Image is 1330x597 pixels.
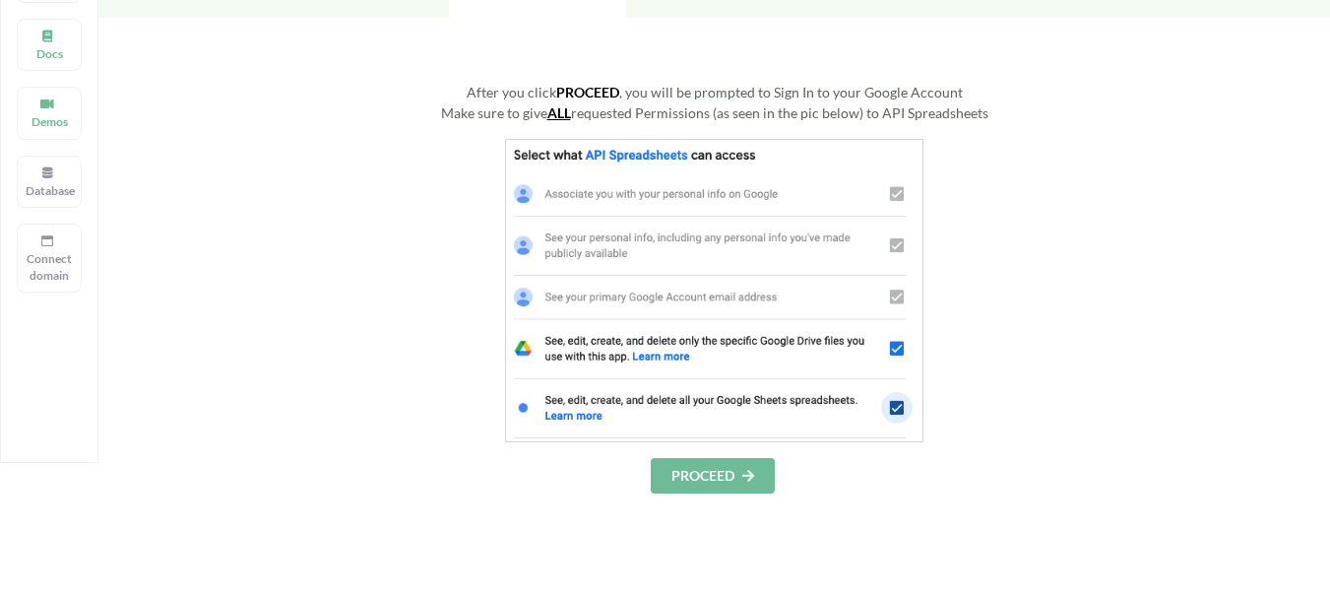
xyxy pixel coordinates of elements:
[26,113,73,130] p: Demos
[651,458,775,494] button: PROCEED
[295,82,1133,102] div: After you click , you will be prompted to Sign In to your Google Account
[505,139,924,442] img: GoogleSheetsPermissions
[26,45,73,62] p: Docs
[26,182,73,199] p: Database
[295,102,1133,123] div: Make sure to give requested Permissions (as seen in the pic below) to API Spreadsheets
[547,104,571,121] u: ALL
[556,84,619,100] b: PROCEED
[26,250,73,284] p: Connect domain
